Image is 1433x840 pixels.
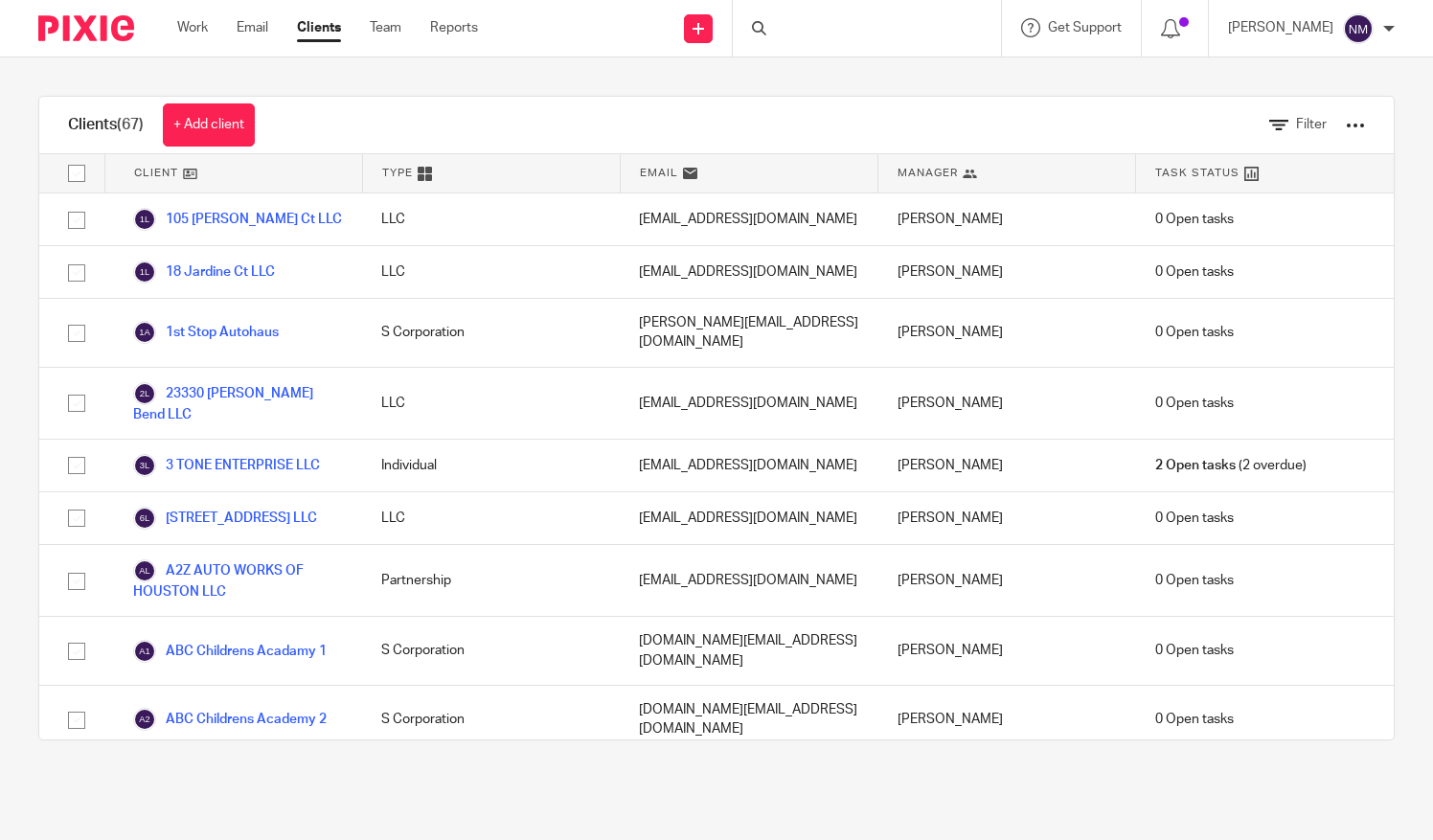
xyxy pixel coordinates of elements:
div: [EMAIL_ADDRESS][DOMAIN_NAME] [620,440,877,491]
div: [PERSON_NAME][EMAIL_ADDRESS][DOMAIN_NAME] [620,299,877,367]
a: Email [237,18,268,37]
p: [PERSON_NAME] [1228,18,1333,37]
img: svg%3E [133,321,156,344]
span: (2 overdue) [1155,456,1307,475]
a: ABC Childrens Acadamy 1 [133,640,327,663]
img: svg%3E [133,640,156,663]
div: LLC [362,193,620,245]
span: 0 Open tasks [1155,210,1234,229]
span: 0 Open tasks [1155,571,1234,590]
a: 23330 [PERSON_NAME] Bend LLC [133,382,343,424]
span: (67) [117,117,144,132]
div: [PERSON_NAME] [878,492,1136,544]
div: [PERSON_NAME] [878,617,1136,685]
div: LLC [362,246,620,298]
img: svg%3E [133,708,156,731]
span: 0 Open tasks [1155,710,1234,729]
div: Partnership [362,545,620,616]
span: 0 Open tasks [1155,641,1234,660]
div: S Corporation [362,299,620,367]
span: 0 Open tasks [1155,323,1234,342]
span: Get Support [1048,21,1122,34]
div: [EMAIL_ADDRESS][DOMAIN_NAME] [620,492,877,544]
div: [EMAIL_ADDRESS][DOMAIN_NAME] [620,193,877,245]
div: [PERSON_NAME] [878,246,1136,298]
img: svg%3E [1343,13,1374,44]
a: ABC Childrens Academy 2 [133,708,327,731]
span: Type [382,165,413,181]
div: [PERSON_NAME] [878,545,1136,616]
div: LLC [362,368,620,439]
a: Team [370,18,401,37]
div: [EMAIL_ADDRESS][DOMAIN_NAME] [620,545,877,616]
span: 2 Open tasks [1155,456,1236,475]
span: 0 Open tasks [1155,509,1234,528]
div: [EMAIL_ADDRESS][DOMAIN_NAME] [620,368,877,439]
div: [DOMAIN_NAME][EMAIL_ADDRESS][DOMAIN_NAME] [620,617,877,685]
span: Email [640,165,678,181]
a: Reports [430,18,478,37]
div: LLC [362,492,620,544]
span: 0 Open tasks [1155,394,1234,413]
div: S Corporation [362,686,620,754]
img: svg%3E [133,261,156,284]
a: 1st Stop Autohaus [133,321,279,344]
span: Client [134,165,178,181]
img: svg%3E [133,454,156,477]
div: [PERSON_NAME] [878,440,1136,491]
input: Select all [58,155,95,192]
img: svg%3E [133,382,156,405]
span: Manager [898,165,958,181]
div: S Corporation [362,617,620,685]
a: 3 TONE ENTERPRISE LLC [133,454,320,477]
div: [PERSON_NAME] [878,193,1136,245]
a: + Add client [163,103,255,147]
img: svg%3E [133,208,156,231]
a: A2Z AUTO WORKS OF HOUSTON LLC [133,559,343,602]
img: Pixie [38,15,134,41]
a: 105 [PERSON_NAME] Ct LLC [133,208,342,231]
a: Work [177,18,208,37]
div: [EMAIL_ADDRESS][DOMAIN_NAME] [620,246,877,298]
div: [PERSON_NAME] [878,368,1136,439]
img: svg%3E [133,507,156,530]
a: Clients [297,18,341,37]
span: Task Status [1155,165,1240,181]
h1: Clients [68,115,144,135]
a: [STREET_ADDRESS] LLC [133,507,317,530]
div: [PERSON_NAME] [878,299,1136,367]
div: Individual [362,440,620,491]
span: 0 Open tasks [1155,262,1234,282]
a: 18 Jardine Ct LLC [133,261,275,284]
div: [PERSON_NAME] [878,686,1136,754]
img: svg%3E [133,559,156,582]
div: [DOMAIN_NAME][EMAIL_ADDRESS][DOMAIN_NAME] [620,686,877,754]
span: Filter [1296,118,1327,131]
